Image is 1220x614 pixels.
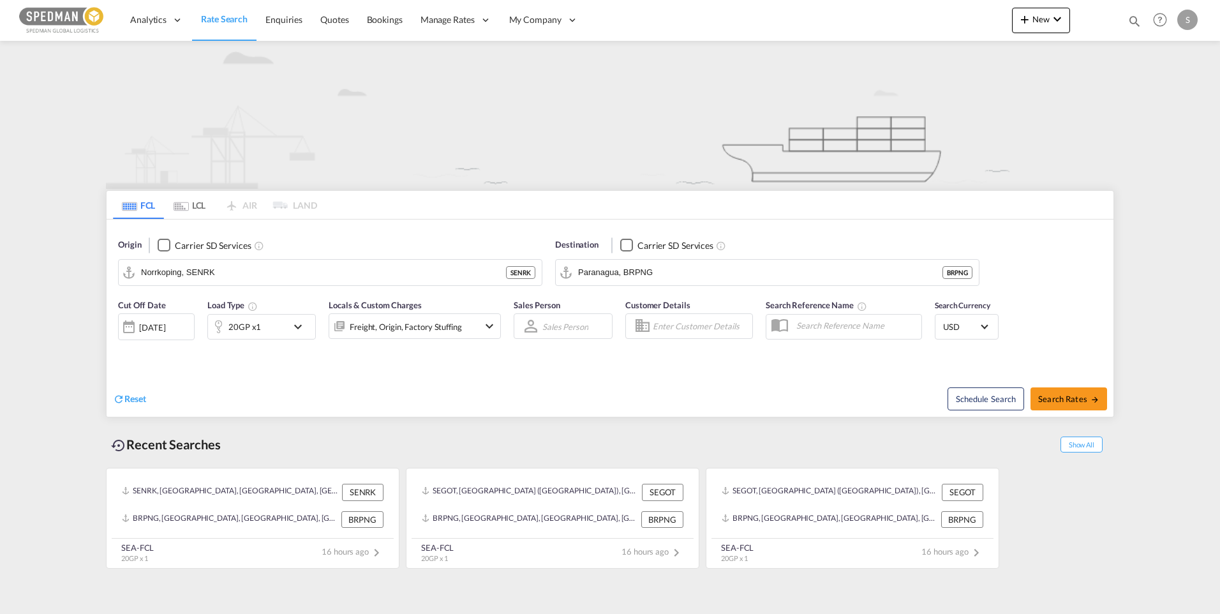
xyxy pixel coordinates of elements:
div: Carrier SD Services [175,239,251,252]
span: 20GP x 1 [121,554,148,562]
span: Search Currency [935,301,990,310]
div: Freight Origin Factory Stuffing [350,318,462,336]
md-icon: Your search will be saved by the below given name [857,301,867,311]
md-checkbox: Checkbox No Ink [620,239,713,252]
input: Search by Port [141,263,506,282]
span: 16 hours ago [921,546,984,557]
md-tab-item: LCL [164,191,215,219]
md-input-container: Paranagua, BRPNG [556,260,979,285]
md-datepicker: Select [118,339,128,356]
div: SENRK, Norrkoping, Sweden, Northern Europe, Europe [122,484,339,500]
div: S [1177,10,1198,30]
input: Enter Customer Details [653,317,748,336]
md-input-container: Norrkoping, SENRK [119,260,542,285]
md-select: Select Currency: $ USDUnited States Dollar [942,317,992,336]
div: SENRK [506,266,535,279]
div: BRPNG, Paranagua, Brazil, South America, Americas [722,511,938,528]
md-icon: icon-chevron-right [969,545,984,560]
div: BRPNG, Paranagua, Brazil, South America, Americas [122,511,338,528]
div: BRPNG [641,511,683,528]
div: Recent Searches [106,430,226,459]
span: 20GP x 1 [421,554,448,562]
input: Search Reference Name [790,316,921,335]
span: Analytics [130,13,167,26]
span: Search Rates [1038,394,1099,404]
img: c12ca350ff1b11efb6b291369744d907.png [19,6,105,34]
div: SEGOT [942,484,983,500]
span: Destination [555,239,599,251]
md-icon: icon-plus 400-fg [1017,11,1032,27]
div: SEA-FCL [421,542,454,553]
md-icon: icon-chevron-right [369,545,384,560]
div: BRPNG [942,266,972,279]
div: SEGOT [642,484,683,500]
div: BRPNG, Paranagua, Brazil, South America, Americas [422,511,638,528]
div: SENRK [342,484,383,500]
span: My Company [509,13,562,26]
div: [DATE] [118,313,195,340]
recent-search-card: SEGOT, [GEOGRAPHIC_DATA] ([GEOGRAPHIC_DATA]), [GEOGRAPHIC_DATA], [GEOGRAPHIC_DATA], [GEOGRAPHIC_D... [406,468,699,569]
span: Customer Details [625,300,690,310]
md-icon: icon-refresh [113,393,124,405]
input: Search by Port [578,263,942,282]
md-checkbox: Checkbox No Ink [158,239,251,252]
button: icon-plus 400-fgNewicon-chevron-down [1012,8,1070,33]
span: Help [1149,9,1171,31]
span: Reset [124,393,146,404]
div: BRPNG [341,511,383,528]
span: Rate Search [201,13,248,24]
md-pagination-wrapper: Use the left and right arrow keys to navigate between tabs [113,191,317,219]
md-icon: Unchecked: Search for CY (Container Yard) services for all selected carriers.Checked : Search for... [716,241,726,251]
div: BRPNG [941,511,983,528]
span: Quotes [320,14,348,25]
span: Load Type [207,300,258,310]
div: icon-refreshReset [113,393,146,407]
md-tab-item: FCL [113,191,164,219]
div: Freight Origin Factory Stuffingicon-chevron-down [329,313,501,339]
md-select: Sales Person [541,317,590,336]
md-icon: icon-chevron-down [290,319,312,334]
span: USD [943,321,979,333]
div: SEA-FCL [721,542,754,553]
span: 16 hours ago [621,546,684,557]
div: 20GP x1 [228,318,261,336]
span: Cut Off Date [118,300,166,310]
md-icon: icon-chevron-right [669,545,684,560]
span: 20GP x 1 [721,554,748,562]
md-icon: Select multiple loads to view rates [248,301,258,311]
recent-search-card: SENRK, [GEOGRAPHIC_DATA], [GEOGRAPHIC_DATA], [GEOGRAPHIC_DATA], [GEOGRAPHIC_DATA] SENRKBRPNG, [GE... [106,468,399,569]
span: Manage Rates [420,13,475,26]
div: 20GP x1icon-chevron-down [207,314,316,340]
md-icon: icon-chevron-down [1050,11,1065,27]
div: SEGOT, Gothenburg (Goteborg), Sweden, Northern Europe, Europe [422,484,639,500]
div: Origin Checkbox No InkUnchecked: Search for CY (Container Yard) services for all selected carrier... [107,220,1113,417]
span: 16 hours ago [322,546,384,557]
span: Show All [1060,437,1103,453]
div: SEA-FCL [121,542,154,553]
div: Carrier SD Services [637,239,713,252]
div: icon-magnify [1127,14,1142,33]
md-icon: icon-magnify [1127,14,1142,28]
div: SEGOT, Gothenburg (Goteborg), Sweden, Northern Europe, Europe [722,484,939,500]
span: New [1017,14,1065,24]
md-icon: icon-chevron-down [482,318,497,334]
div: Help [1149,9,1177,32]
span: Sales Person [514,300,560,310]
md-icon: icon-arrow-right [1090,395,1099,404]
div: [DATE] [139,322,165,333]
md-icon: icon-backup-restore [111,438,126,453]
span: Locals & Custom Charges [329,300,422,310]
recent-search-card: SEGOT, [GEOGRAPHIC_DATA] ([GEOGRAPHIC_DATA]), [GEOGRAPHIC_DATA], [GEOGRAPHIC_DATA], [GEOGRAPHIC_D... [706,468,999,569]
img: new-FCL.png [106,41,1114,189]
span: Search Reference Name [766,300,867,310]
span: Bookings [367,14,403,25]
button: Note: By default Schedule search will only considerorigin ports, destination ports and cut off da... [948,387,1024,410]
span: Enquiries [265,14,302,25]
button: Search Ratesicon-arrow-right [1030,387,1107,410]
md-icon: Unchecked: Search for CY (Container Yard) services for all selected carriers.Checked : Search for... [254,241,264,251]
span: Origin [118,239,141,251]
